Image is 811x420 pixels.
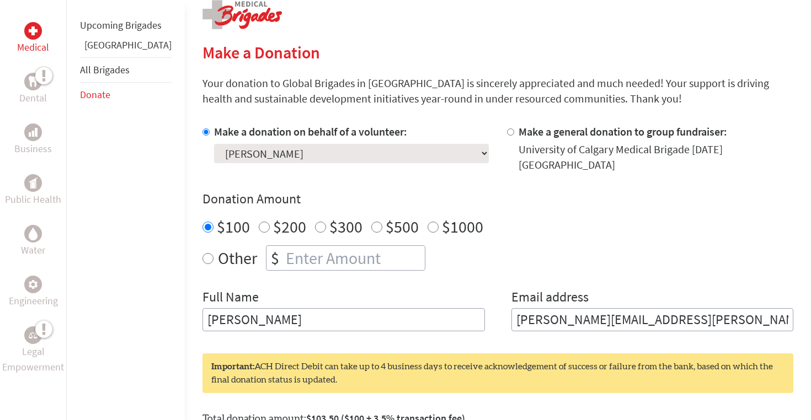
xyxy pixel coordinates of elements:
input: Enter Amount [284,246,425,270]
div: Engineering [24,276,42,293]
div: Public Health [24,174,42,192]
img: Water [29,227,38,240]
img: Medical [29,26,38,35]
h4: Donation Amount [202,190,793,208]
p: Legal Empowerment [2,344,64,375]
label: $200 [273,216,306,237]
div: Water [24,225,42,243]
a: Donate [80,88,110,101]
p: Water [21,243,45,258]
label: Email address [511,288,589,308]
label: Other [218,245,257,271]
label: Full Name [202,288,259,308]
img: Business [29,128,38,137]
a: [GEOGRAPHIC_DATA] [84,39,172,51]
a: MedicalMedical [17,22,49,55]
div: Legal Empowerment [24,326,42,344]
p: Medical [17,40,49,55]
label: $100 [217,216,250,237]
li: Donate [80,83,172,107]
img: Legal Empowerment [29,332,38,338]
div: Business [24,123,42,141]
li: Panama [80,37,172,57]
a: Legal EmpowermentLegal Empowerment [2,326,64,375]
label: $500 [386,216,419,237]
img: Engineering [29,280,38,289]
a: WaterWater [21,225,45,258]
p: Engineering [9,293,58,309]
div: $ [266,246,284,270]
div: Dental [24,73,42,90]
li: Upcoming Brigades [80,13,172,37]
label: Make a donation on behalf of a volunteer: [214,125,407,138]
p: Business [14,141,52,157]
p: Public Health [5,192,61,207]
label: $1000 [442,216,483,237]
input: Enter Full Name [202,308,485,331]
strong: Important: [211,362,254,371]
p: Dental [19,90,47,106]
li: All Brigades [80,57,172,83]
a: DentalDental [19,73,47,106]
a: All Brigades [80,63,130,76]
div: Medical [24,22,42,40]
img: Dental [29,76,38,87]
img: Public Health [29,177,38,189]
a: EngineeringEngineering [9,276,58,309]
h2: Make a Donation [202,42,793,62]
div: ACH Direct Debit can take up to 4 business days to receive acknowledgement of success or failure ... [202,353,793,393]
a: Upcoming Brigades [80,19,162,31]
input: Your Email [511,308,794,331]
a: Public HealthPublic Health [5,174,61,207]
a: BusinessBusiness [14,123,52,157]
label: Make a general donation to group fundraiser: [519,125,727,138]
p: Your donation to Global Brigades in [GEOGRAPHIC_DATA] is sincerely appreciated and much needed! Y... [202,76,793,106]
label: $300 [329,216,362,237]
div: University of Calgary Medical Brigade [DATE] [GEOGRAPHIC_DATA] [519,142,794,173]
